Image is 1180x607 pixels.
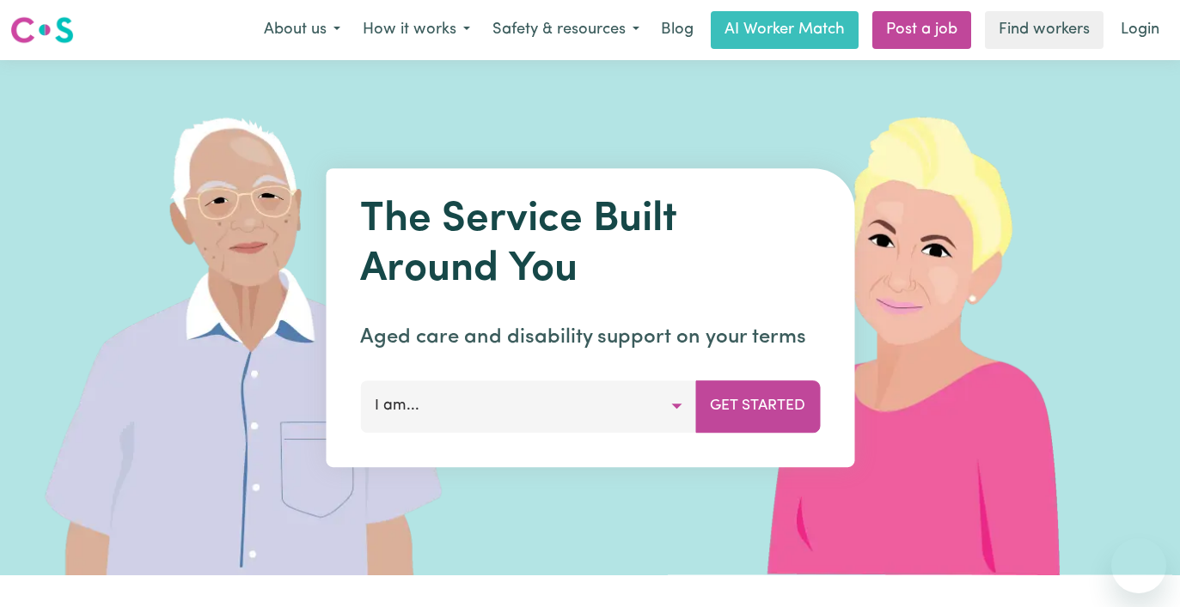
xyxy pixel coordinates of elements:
p: Aged care and disability support on your terms [360,322,820,353]
button: Safety & resources [481,12,651,48]
a: Blog [651,11,704,49]
a: Post a job [872,11,971,49]
img: Careseekers logo [10,15,74,46]
h1: The Service Built Around You [360,196,820,294]
a: AI Worker Match [711,11,859,49]
button: I am... [360,380,696,432]
a: Find workers [985,11,1104,49]
a: Login [1110,11,1170,49]
button: Get Started [695,380,820,432]
button: How it works [352,12,481,48]
a: Careseekers logo [10,10,74,50]
button: About us [253,12,352,48]
iframe: Button to launch messaging window [1111,538,1166,593]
